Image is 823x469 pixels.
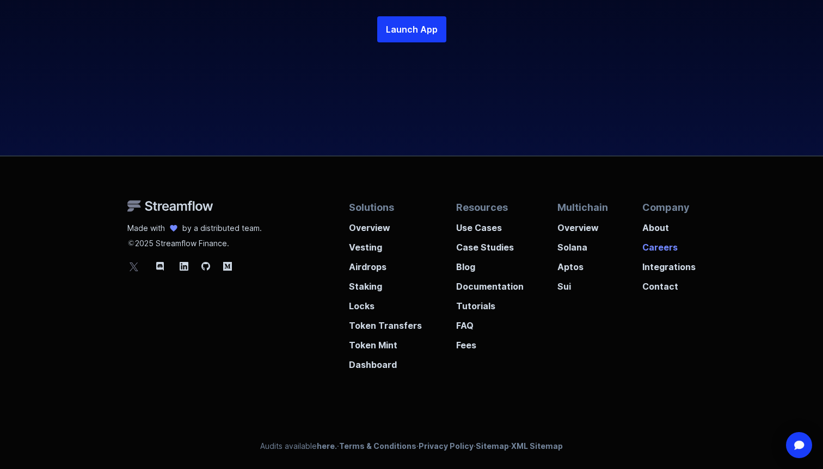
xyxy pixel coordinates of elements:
[642,215,696,234] a: About
[182,223,262,234] p: by a distributed team.
[127,234,262,249] p: 2025 Streamflow Finance.
[557,200,608,215] p: Multichain
[557,234,608,254] a: Solana
[349,234,422,254] a: Vesting
[642,254,696,273] a: Integrations
[786,432,812,458] div: Open Intercom Messenger
[456,200,524,215] p: Resources
[349,332,422,352] a: Token Mint
[349,352,422,371] a: Dashboard
[557,254,608,273] a: Aptos
[456,293,524,312] a: Tutorials
[317,441,337,451] a: here.
[127,223,165,234] p: Made with
[557,215,608,234] a: Overview
[377,16,446,42] a: Launch App
[642,234,696,254] a: Careers
[349,254,422,273] a: Airdrops
[476,441,509,451] a: Sitemap
[349,312,422,332] a: Token Transfers
[642,200,696,215] p: Company
[349,273,422,293] a: Staking
[557,273,608,293] a: Sui
[456,273,524,293] a: Documentation
[456,234,524,254] a: Case Studies
[349,215,422,234] a: Overview
[339,441,416,451] a: Terms & Conditions
[456,332,524,352] a: Fees
[127,200,213,212] img: Streamflow Logo
[260,441,563,452] p: Audits available · · · ·
[349,293,422,312] a: Locks
[642,273,696,293] a: Contact
[349,200,422,215] p: Solutions
[456,312,524,332] a: FAQ
[419,441,474,451] a: Privacy Policy
[511,441,563,451] a: XML Sitemap
[456,254,524,273] a: Blog
[456,215,524,234] a: Use Cases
